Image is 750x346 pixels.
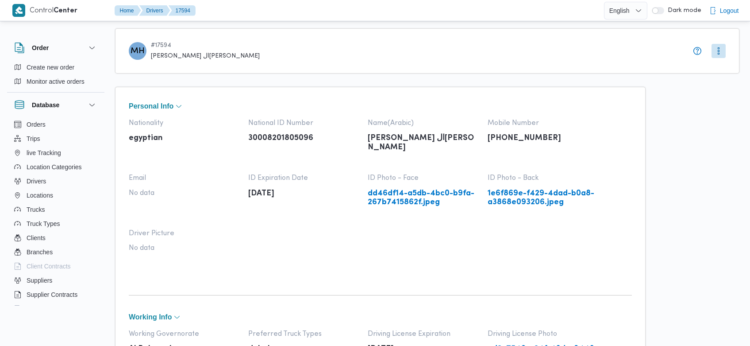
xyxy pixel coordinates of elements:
[11,202,101,217] button: Trucks
[32,43,49,53] h3: Order
[27,133,40,144] span: Trips
[7,117,104,309] div: Database
[248,174,359,182] span: ID Expiration Date
[11,160,101,174] button: Location Categories
[129,330,239,338] span: Working Governorate
[368,134,478,152] p: [PERSON_NAME] ال[PERSON_NAME]
[129,229,239,237] span: Driver Picture
[139,5,170,16] button: Drivers
[27,162,82,172] span: Location Categories
[7,60,104,92] div: Order
[27,247,53,257] span: Branches
[129,112,632,279] div: Personal Info
[27,218,60,229] span: Truck Types
[129,244,239,252] span: No data
[488,119,598,127] span: Mobile Number
[27,190,53,201] span: Locations
[9,311,37,337] iframe: chat widget
[248,134,359,143] p: 30008201805096
[129,103,173,110] span: Personal Info
[488,174,598,182] span: ID Photo - Back
[27,119,46,130] span: Orders
[11,273,101,288] button: Suppliers
[368,174,478,182] span: ID Photo - Face
[248,119,359,127] span: National ID Number
[27,275,52,286] span: Suppliers
[11,146,101,160] button: live Tracking
[720,5,739,16] span: Logout
[11,288,101,302] button: Supplier Contracts
[706,2,742,19] button: Logout
[248,330,359,338] span: Preferred Truck Types
[368,189,478,207] a: dd46df14-a5db-4bc0-b9fa-267b7415862f.jpeg
[488,330,598,338] span: Driving License Photo
[11,132,101,146] button: Trips
[368,119,478,127] span: Name(Arabic)
[27,303,49,314] span: Devices
[129,314,632,321] button: Working Info
[54,8,77,14] b: Center
[11,259,101,273] button: Client Contracts
[11,117,101,132] button: Orders
[14,100,97,110] button: Database
[151,42,260,49] span: # 17594
[129,42,146,60] div: Mahmood Hamdi Qtb Alsaid Ghanm
[27,176,46,187] span: Drivers
[27,62,74,73] span: Create new order
[129,119,239,127] span: Nationality
[11,188,101,202] button: Locations
[129,174,239,182] span: Email
[14,43,97,53] button: Order
[248,189,359,198] p: [DATE]
[129,103,632,110] button: Personal Info
[692,46,703,56] button: info
[11,74,101,89] button: Monitor active orders
[169,5,196,16] button: 17594
[488,134,598,143] p: [PHONE_NUMBER]
[11,302,101,316] button: Devices
[12,4,25,17] img: X8yXhbKr1z7QwAAAABJRU5ErkJggg==
[129,134,239,143] p: egyptian
[27,76,85,87] span: Monitor active orders
[151,53,260,60] span: [PERSON_NAME] ال[PERSON_NAME]
[27,233,46,243] span: Clients
[27,204,45,215] span: Trucks
[712,44,726,58] button: More
[368,330,478,338] span: Driving License Expiration
[32,100,59,110] h3: Database
[129,314,172,321] span: Working Info
[664,7,701,14] span: Dark mode
[27,289,77,300] span: Supplier Contracts
[129,189,239,197] span: No data
[11,60,101,74] button: Create new order
[488,189,598,207] a: 1e6f869e-f429-4dad-b0a8-a3868e093206.jpeg
[11,231,101,245] button: Clients
[11,217,101,231] button: Truck Types
[11,174,101,188] button: Drivers
[27,261,71,272] span: Client Contracts
[27,148,61,158] span: live Tracking
[131,42,145,60] span: MH
[11,245,101,259] button: Branches
[115,5,141,16] button: Home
